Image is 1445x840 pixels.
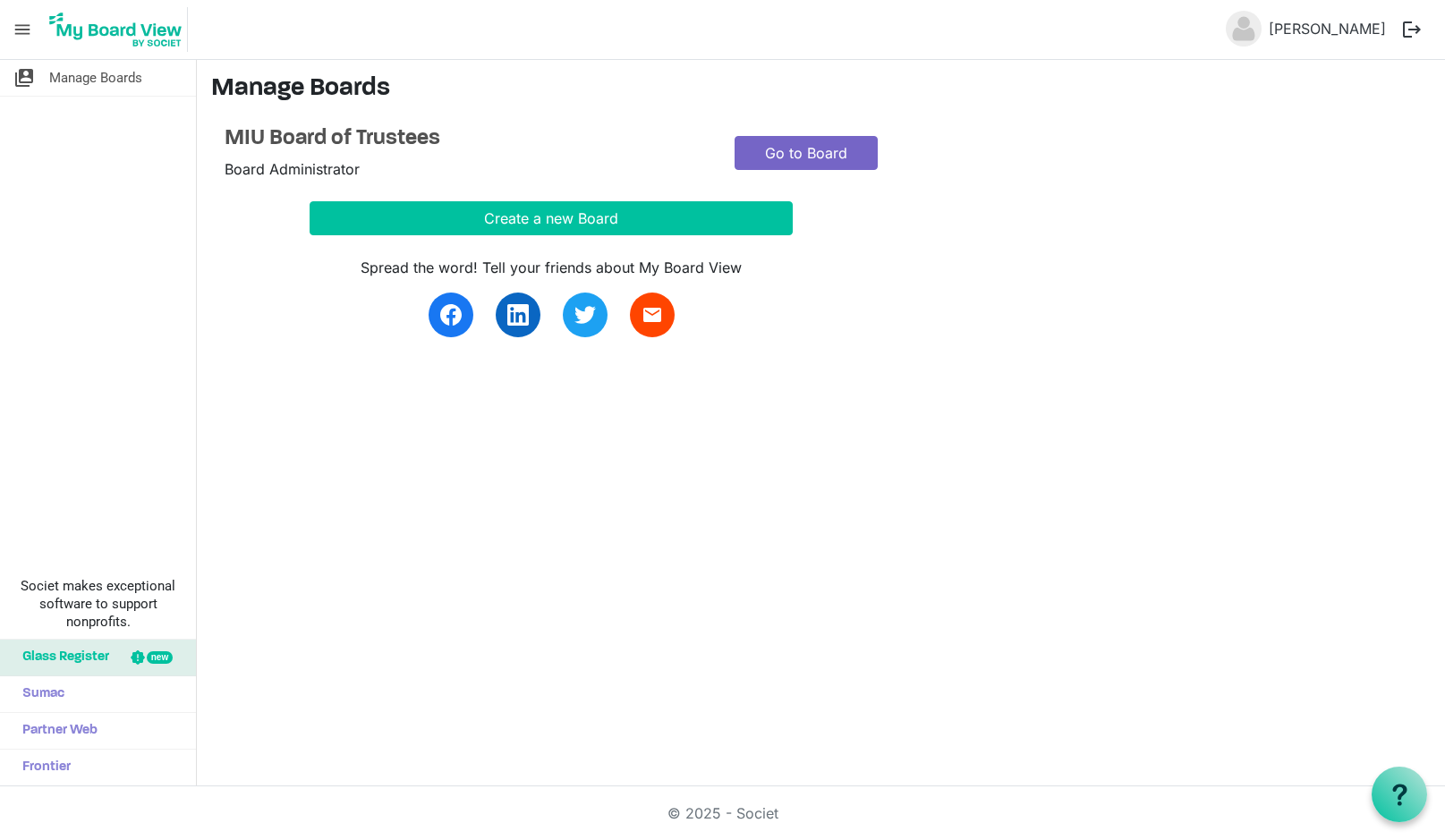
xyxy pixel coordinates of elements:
[13,676,64,712] span: Sumac
[49,60,142,96] span: Manage Boards
[211,74,1431,105] h3: Manage Boards
[630,293,675,337] a: email
[225,126,708,152] a: MIU Board of Trustees
[44,7,188,52] img: My Board View Logo
[642,304,663,326] span: email
[735,136,878,170] a: Go to Board
[574,304,596,326] img: twitter.svg
[5,13,39,47] span: menu
[147,651,173,664] div: new
[1262,11,1393,47] a: [PERSON_NAME]
[13,640,109,675] span: Glass Register
[8,577,188,631] span: Societ makes exceptional software to support nonprofits.
[13,750,71,785] span: Frontier
[225,160,360,178] span: Board Administrator
[440,304,462,326] img: facebook.svg
[310,257,793,278] div: Spread the word! Tell your friends about My Board View
[13,713,98,749] span: Partner Web
[44,7,195,52] a: My Board View Logo
[667,804,778,822] a: © 2025 - Societ
[507,304,529,326] img: linkedin.svg
[310,201,793,235] button: Create a new Board
[13,60,35,96] span: switch_account
[1393,11,1431,48] button: logout
[1226,11,1262,47] img: no-profile-picture.svg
